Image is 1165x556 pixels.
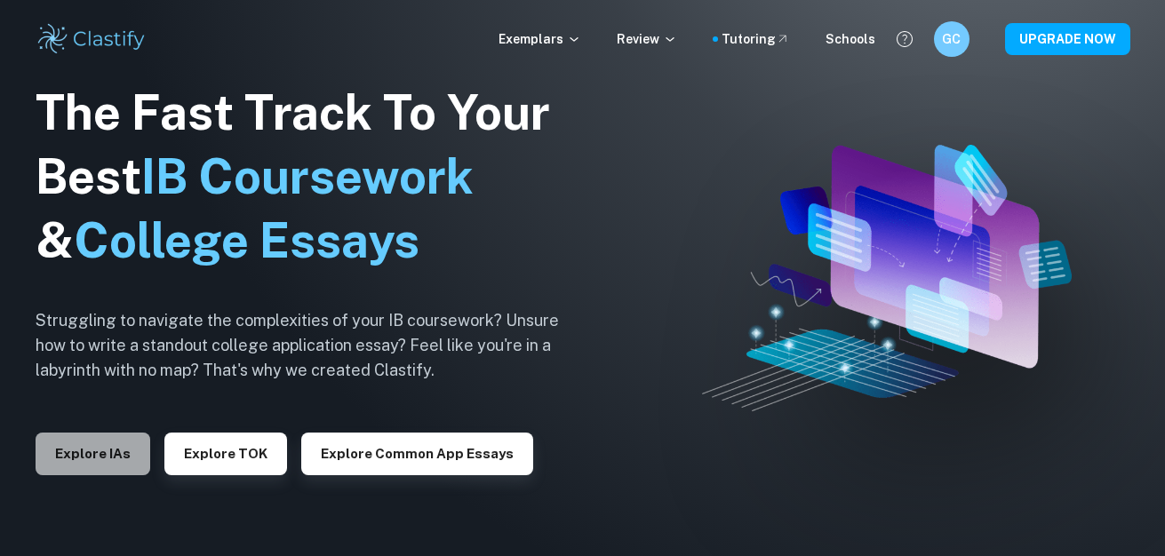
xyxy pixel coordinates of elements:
[826,29,875,49] a: Schools
[499,29,581,49] p: Exemplars
[301,444,533,461] a: Explore Common App essays
[702,145,1072,411] img: Clastify hero
[36,308,586,383] h6: Struggling to navigate the complexities of your IB coursework? Unsure how to write a standout col...
[1005,23,1130,55] button: UPGRADE NOW
[36,433,150,475] button: Explore IAs
[36,444,150,461] a: Explore IAs
[74,212,419,268] span: College Essays
[164,444,287,461] a: Explore TOK
[722,29,790,49] a: Tutoring
[617,29,677,49] p: Review
[36,21,148,57] img: Clastify logo
[141,148,474,204] span: IB Coursework
[941,29,962,49] h6: GC
[890,24,920,54] button: Help and Feedback
[301,433,533,475] button: Explore Common App essays
[36,81,586,273] h1: The Fast Track To Your Best &
[934,21,970,57] button: GC
[164,433,287,475] button: Explore TOK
